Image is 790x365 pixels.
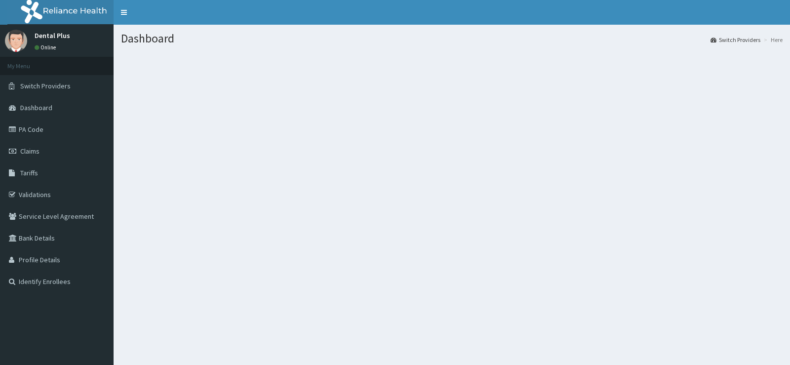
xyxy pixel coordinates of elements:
[35,44,58,51] a: Online
[5,30,27,52] img: User Image
[121,32,783,45] h1: Dashboard
[35,32,70,39] p: Dental Plus
[20,81,71,90] span: Switch Providers
[761,36,783,44] li: Here
[20,147,39,156] span: Claims
[20,168,38,177] span: Tariffs
[711,36,760,44] a: Switch Providers
[20,103,52,112] span: Dashboard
